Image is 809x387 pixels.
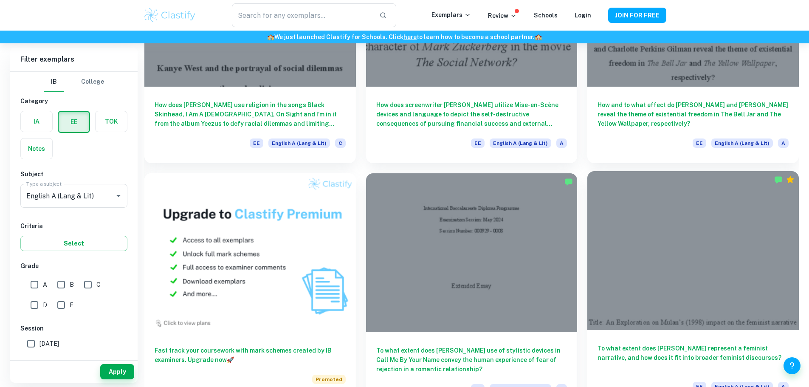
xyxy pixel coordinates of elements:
h6: To what extent does [PERSON_NAME] represent a feminist narrative, and how does it fit into broade... [598,344,789,372]
span: C [335,138,346,148]
h6: Criteria [20,221,127,231]
button: Select [20,236,127,251]
h6: Fast track your coursework with mark schemes created by IB examiners. Upgrade now [155,346,346,364]
img: Marked [774,175,783,184]
button: IB [44,72,64,92]
span: 🏫 [535,34,542,40]
span: E [70,300,73,310]
h6: Grade [20,261,127,271]
span: English A (Lang & Lit) [268,138,330,148]
span: D [43,300,47,310]
span: EE [471,138,485,148]
span: A [43,280,47,289]
div: Premium [786,175,795,184]
h6: To what extent does [PERSON_NAME] use of stylistic devices in Call Me By Your Name convey the hum... [376,346,567,374]
button: TOK [96,111,127,132]
a: Schools [534,12,558,19]
h6: How does screenwriter [PERSON_NAME] utilize Mise-en-Scène devices and language to depict the self... [376,100,567,128]
p: Exemplars [431,10,471,20]
button: Apply [100,364,134,379]
span: 🏫 [267,34,274,40]
input: Search for any exemplars... [232,3,372,27]
button: JOIN FOR FREE [608,8,666,23]
p: Review [488,11,517,20]
h6: How and to what effect do [PERSON_NAME] and [PERSON_NAME] reveal the theme of existential freedom... [598,100,789,128]
button: Notes [21,138,52,159]
span: EE [693,138,706,148]
h6: We just launched Clastify for Schools. Click to learn how to become a school partner. [2,32,807,42]
img: Marked [564,178,573,186]
img: Clastify logo [143,7,197,24]
h6: Session [20,324,127,333]
span: B [70,280,74,289]
a: Login [575,12,591,19]
button: EE [59,112,89,132]
span: English A (Lang & Lit) [490,138,551,148]
button: IA [21,111,52,132]
span: C [96,280,101,289]
span: 🚀 [227,356,234,363]
div: Filter type choice [44,72,104,92]
h6: Filter exemplars [10,48,138,71]
button: Open [113,190,124,202]
button: College [81,72,104,92]
img: Thumbnail [144,173,356,332]
h6: How does [PERSON_NAME] use religion in the songs Black Skinhead, I Am A [DEMOGRAPHIC_DATA], On Si... [155,100,346,128]
span: English A (Lang & Lit) [711,138,773,148]
span: A [556,138,567,148]
span: [DATE] [39,339,59,348]
label: Type a subject [26,180,62,187]
span: [DATE] [39,356,59,365]
button: Help and Feedback [784,357,801,374]
span: Promoted [312,375,346,384]
span: EE [250,138,263,148]
span: A [778,138,789,148]
h6: Category [20,96,127,106]
a: here [403,34,417,40]
h6: Subject [20,169,127,179]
